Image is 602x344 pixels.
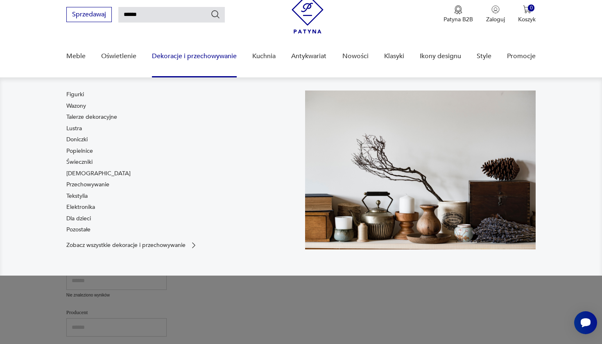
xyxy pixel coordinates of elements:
[491,5,500,14] img: Ikonka użytkownika
[574,311,597,334] iframe: Smartsupp widget button
[66,215,91,223] a: Dla dzieci
[477,41,491,72] a: Style
[210,9,220,19] button: Szukaj
[66,170,131,178] a: [DEMOGRAPHIC_DATA]
[342,41,369,72] a: Nowości
[518,5,536,23] button: 0Koszyk
[66,12,112,18] a: Sprzedawaj
[66,158,93,166] a: Świeczniki
[507,41,536,72] a: Promocje
[66,226,91,234] a: Pozostałe
[66,102,86,110] a: Wazony
[66,147,93,155] a: Popielnice
[420,41,461,72] a: Ikony designu
[66,203,95,211] a: Elektronika
[66,192,88,200] a: Tekstylia
[454,5,462,14] img: Ikona medalu
[66,7,112,22] button: Sprzedawaj
[444,5,473,23] a: Ikona medaluPatyna B2B
[66,91,84,99] a: Figurki
[66,242,186,248] p: Zobacz wszystkie dekoracje i przechowywanie
[486,5,505,23] button: Zaloguj
[291,41,326,72] a: Antykwariat
[66,124,82,133] a: Lustra
[152,41,237,72] a: Dekoracje i przechowywanie
[486,16,505,23] p: Zaloguj
[252,41,276,72] a: Kuchnia
[66,113,117,121] a: Talerze dekoracyjne
[518,16,536,23] p: Koszyk
[101,41,136,72] a: Oświetlenie
[66,181,109,189] a: Przechowywanie
[66,241,198,249] a: Zobacz wszystkie dekoracje i przechowywanie
[523,5,531,14] img: Ikona koszyka
[66,136,88,144] a: Doniczki
[444,16,473,23] p: Patyna B2B
[384,41,404,72] a: Klasyki
[444,5,473,23] button: Patyna B2B
[528,5,535,11] div: 0
[66,41,86,72] a: Meble
[305,91,536,249] img: cfa44e985ea346226f89ee8969f25989.jpg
